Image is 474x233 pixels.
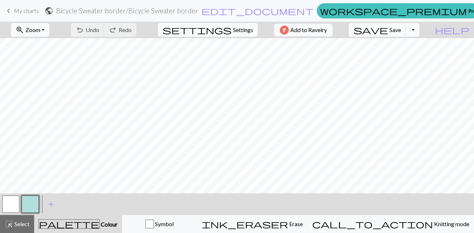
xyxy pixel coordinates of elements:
[288,220,303,227] span: Erase
[307,215,474,233] button: Knitting mode
[202,219,288,229] span: ink_eraser
[435,25,469,35] span: help
[163,25,232,35] span: settings
[26,26,40,33] span: Zoom
[39,219,99,229] span: palette
[14,7,39,14] span: My charts
[34,215,122,233] button: Colour
[233,26,253,34] span: Settings
[158,23,258,37] button: SettingsSettings
[56,6,198,15] h2: Bicycle Sweater border / Bicycle Sweater border
[15,25,24,35] span: zoom_in
[312,219,433,229] span: call_to_action
[4,5,39,17] a: My charts
[290,26,327,35] span: Add to Ravelry
[4,6,13,16] span: keyboard_arrow_left
[5,219,13,229] span: highlight_alt
[197,215,307,233] button: Erase
[280,26,289,35] img: Ravelry
[13,220,29,227] span: Select
[11,23,49,37] button: Zoom
[354,25,388,35] span: save
[100,221,118,228] span: Colour
[47,199,55,209] span: add
[433,220,469,227] span: Knitting mode
[45,6,53,16] span: public
[320,6,467,16] span: workspace_premium
[154,220,174,227] span: Symbol
[201,6,314,16] span: edit_document
[163,26,232,34] i: Settings
[122,215,197,233] button: Symbol
[389,26,401,33] span: Save
[349,23,406,37] button: Save
[274,24,333,36] button: Add to Ravelry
